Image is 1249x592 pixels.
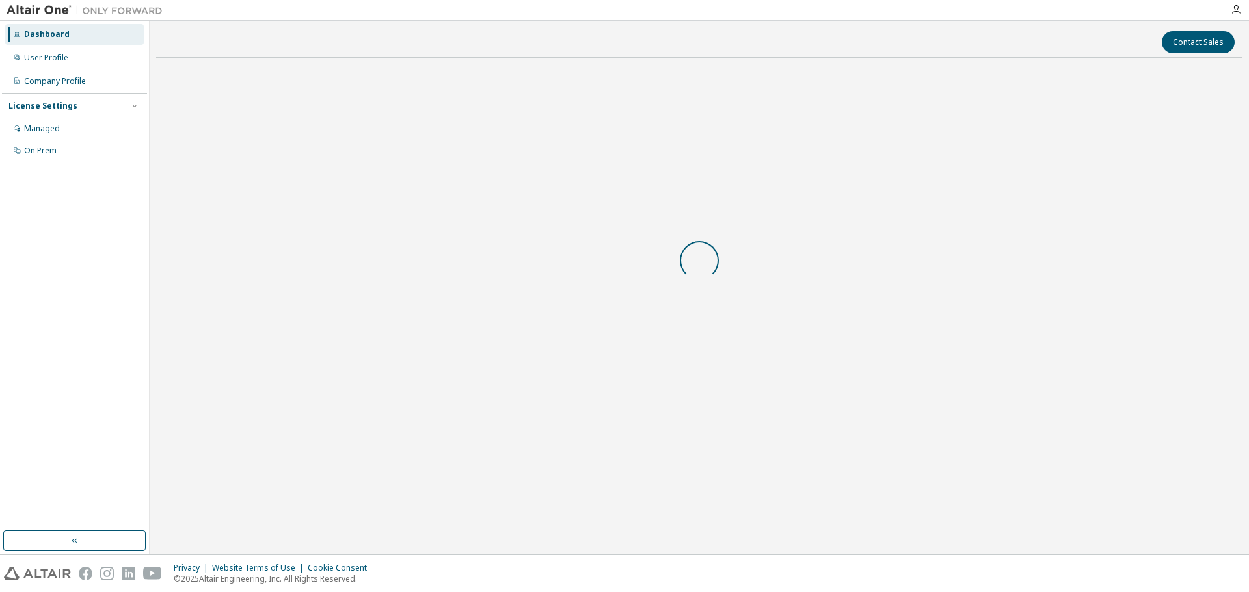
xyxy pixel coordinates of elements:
p: © 2025 Altair Engineering, Inc. All Rights Reserved. [174,573,375,584]
div: Cookie Consent [308,563,375,573]
img: instagram.svg [100,567,114,580]
div: On Prem [24,146,57,156]
div: Dashboard [24,29,70,40]
img: youtube.svg [143,567,162,580]
img: altair_logo.svg [4,567,71,580]
div: Managed [24,123,60,134]
img: facebook.svg [79,567,92,580]
img: linkedin.svg [122,567,135,580]
div: Company Profile [24,76,86,86]
button: Contact Sales [1162,31,1235,53]
div: User Profile [24,53,68,63]
div: License Settings [8,101,77,111]
div: Website Terms of Use [212,563,308,573]
img: Altair One [7,4,169,17]
div: Privacy [174,563,212,573]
